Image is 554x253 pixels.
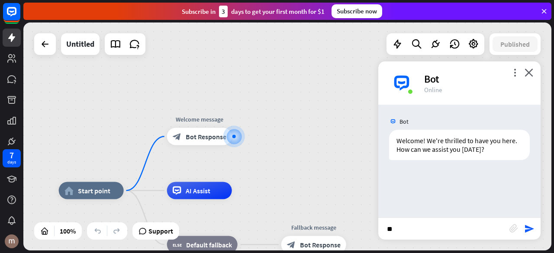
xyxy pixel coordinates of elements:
i: block_fallback [173,240,182,249]
i: block_attachment [509,224,518,233]
span: Bot [399,118,409,125]
button: Published [493,36,538,52]
span: AI Assist [186,186,210,195]
i: more_vert [511,68,519,77]
span: Support [148,224,173,238]
span: Default fallback [186,240,232,249]
div: 3 [219,6,228,17]
div: Online [424,86,530,94]
div: Welcome! We're thrilled to have you here. How can we assist you [DATE]? [389,130,530,160]
i: block_bot_response [287,240,296,249]
span: Bot Response [186,132,226,141]
div: Subscribe in days to get your first month for $1 [182,6,325,17]
div: days [7,159,16,165]
div: Welcome message [161,115,238,124]
i: send [524,224,535,234]
div: 100% [57,224,78,238]
div: Subscribe now [332,4,382,18]
i: close [525,68,533,77]
a: 7 days [3,149,21,167]
div: Fallback message [275,223,353,232]
div: 7 [10,151,14,159]
div: Untitled [66,33,94,55]
span: Bot Response [300,240,341,249]
span: Start point [78,186,110,195]
button: Open LiveChat chat widget [7,3,33,29]
div: Bot [424,72,530,86]
i: block_bot_response [173,132,181,141]
i: home_2 [64,186,74,195]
